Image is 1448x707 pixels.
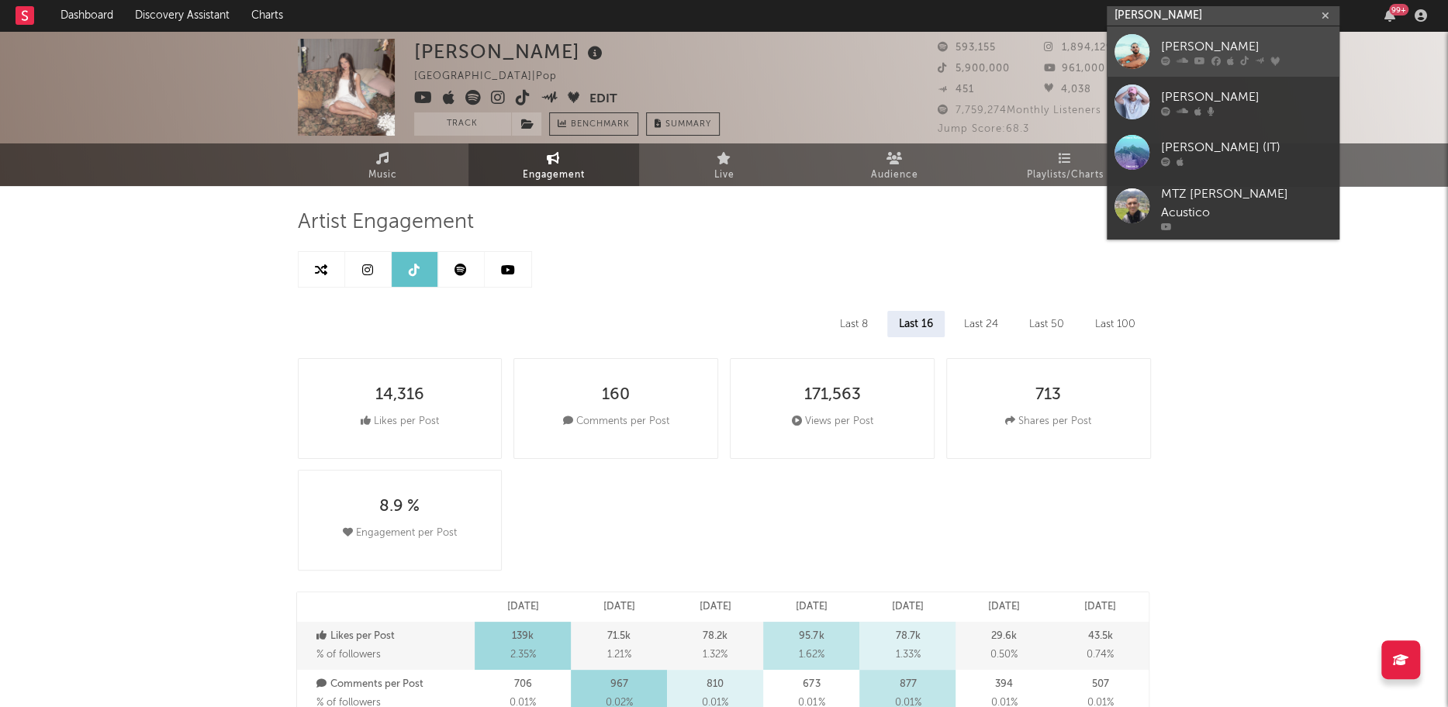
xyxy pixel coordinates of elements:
div: Engagement per Post [343,524,457,543]
input: Search for artists [1107,6,1339,26]
a: [PERSON_NAME] [1107,77,1339,127]
span: 7,759,274 Monthly Listeners [938,105,1101,116]
a: Playlists/Charts [980,143,1151,186]
p: 877 [899,675,916,694]
p: 967 [610,675,628,694]
p: [DATE] [796,598,828,616]
div: Comments per Post [563,412,669,431]
div: Last 16 [887,311,945,337]
div: Shares per Post [1005,412,1091,431]
div: Last 50 [1018,311,1076,337]
div: 99 + [1389,4,1408,16]
div: [PERSON_NAME] (IT) [1161,138,1332,157]
span: Jump Score: 68.3 [938,124,1029,134]
p: Likes per Post [316,627,472,646]
div: [PERSON_NAME] [1161,37,1332,56]
span: Benchmark [571,116,630,134]
button: Track [414,112,511,136]
a: Benchmark [549,112,638,136]
span: 961,000 [1044,64,1105,74]
div: Last 8 [828,311,880,337]
span: Music [368,166,397,185]
p: 78.2k [703,627,727,646]
p: [DATE] [1084,598,1116,616]
a: Live [639,143,810,186]
a: Audience [810,143,980,186]
div: [PERSON_NAME] [414,39,607,64]
a: [PERSON_NAME] (IT) [1107,127,1339,178]
div: 160 [602,386,630,405]
a: [PERSON_NAME] [1107,26,1339,77]
span: 1.21 % [607,646,631,664]
p: [DATE] [988,598,1020,616]
p: 394 [995,675,1013,694]
div: 171,563 [803,386,860,405]
a: Music [298,143,468,186]
span: 5,900,000 [938,64,1010,74]
span: 2.35 % [510,646,536,664]
div: MTZ [PERSON_NAME] Acustico [1161,185,1332,222]
span: 1,894,129 [1044,43,1113,53]
p: 29.6k [991,627,1017,646]
p: 71.5k [607,627,631,646]
span: 4,038 [1044,84,1091,95]
p: 810 [707,675,724,694]
span: 593,155 [938,43,996,53]
div: Last 100 [1083,311,1147,337]
p: 95.7k [799,627,824,646]
p: 507 [1092,675,1109,694]
span: 1.32 % [703,646,727,664]
div: Last 24 [952,311,1010,337]
p: Comments per Post [316,675,472,694]
div: 14,316 [375,386,424,405]
p: 706 [514,675,532,694]
span: Playlists/Charts [1027,166,1104,185]
div: Views per Post [791,412,873,431]
span: Live [714,166,734,185]
button: Summary [646,112,720,136]
span: Summary [665,120,711,129]
p: 43.5k [1088,627,1113,646]
span: Artist Engagement [298,213,474,232]
div: [GEOGRAPHIC_DATA] | Pop [414,67,575,86]
a: MTZ [PERSON_NAME] Acustico [1107,178,1339,240]
p: 673 [803,675,820,694]
span: 1.33 % [895,646,920,664]
div: 8.9 % [379,498,420,516]
div: 713 [1035,386,1061,405]
div: [PERSON_NAME] [1161,88,1332,106]
span: 0.50 % [990,646,1018,664]
span: % of followers [316,650,381,660]
p: 78.7k [895,627,920,646]
span: Audience [871,166,918,185]
button: 99+ [1384,9,1395,22]
button: Edit [589,90,617,109]
span: Engagement [523,166,585,185]
a: Engagement [468,143,639,186]
p: [DATE] [700,598,731,616]
p: [DATE] [892,598,924,616]
span: 451 [938,84,974,95]
p: [DATE] [603,598,635,616]
span: 0.74 % [1087,646,1114,664]
span: 1.62 % [799,646,824,664]
div: Likes per Post [361,412,439,431]
p: [DATE] [507,598,539,616]
p: 139k [512,627,534,646]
